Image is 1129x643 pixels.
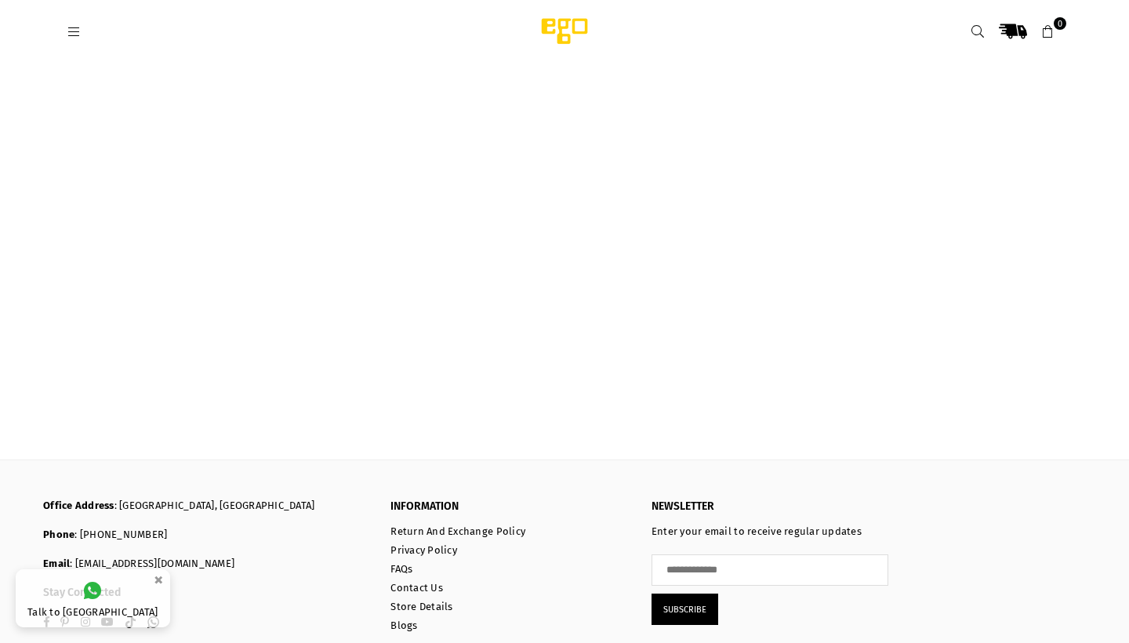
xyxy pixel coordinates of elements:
img: Ego [498,16,631,47]
button: × [149,567,168,593]
button: Subscribe [652,594,718,625]
a: Store Details [390,601,452,612]
a: Contact Us [390,582,443,594]
a: : [EMAIL_ADDRESS][DOMAIN_NAME] [70,558,234,569]
a: Menu [60,25,88,37]
a: Talk to [GEOGRAPHIC_DATA] [16,569,170,627]
a: Search [964,17,992,45]
a: 0 [1034,17,1062,45]
b: Office Address [43,500,114,511]
a: Privacy Policy [390,544,457,556]
p: NEWSLETTER [652,500,889,514]
p: : [GEOGRAPHIC_DATA], [GEOGRAPHIC_DATA] [43,500,367,513]
a: Return And Exchange Policy [390,525,525,537]
span: 0 [1054,17,1066,30]
a: FAQs [390,563,412,575]
b: Phone [43,529,74,540]
a: Blogs [390,619,417,631]
p: INFORMATION [390,500,628,514]
p: Enter your email to receive regular updates [652,525,889,539]
p: : [PHONE_NUMBER] [43,529,367,542]
h3: Stay Connected [43,587,367,600]
b: Email [43,558,70,569]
